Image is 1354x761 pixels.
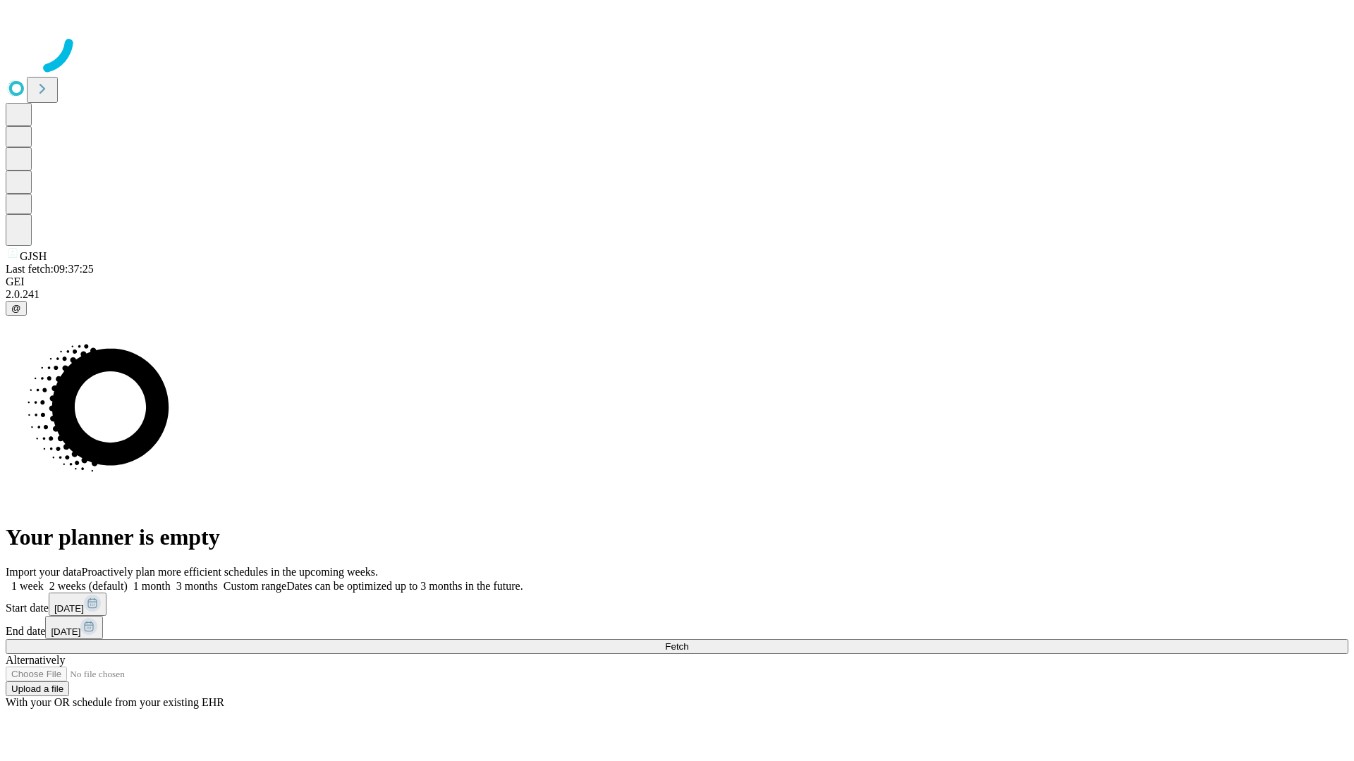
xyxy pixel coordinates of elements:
[176,580,218,592] span: 3 months
[6,524,1348,550] h1: Your planner is empty
[49,593,106,616] button: [DATE]
[20,250,47,262] span: GJSH
[665,641,688,652] span: Fetch
[11,303,21,314] span: @
[224,580,286,592] span: Custom range
[54,603,84,614] span: [DATE]
[6,639,1348,654] button: Fetch
[6,593,1348,616] div: Start date
[6,681,69,696] button: Upload a file
[286,580,523,592] span: Dates can be optimized up to 3 months in the future.
[6,696,224,708] span: With your OR schedule from your existing EHR
[11,580,44,592] span: 1 week
[6,566,82,578] span: Import your data
[45,616,103,639] button: [DATE]
[51,626,80,637] span: [DATE]
[6,288,1348,301] div: 2.0.241
[6,616,1348,639] div: End date
[6,654,65,666] span: Alternatively
[6,263,94,275] span: Last fetch: 09:37:25
[6,301,27,316] button: @
[133,580,171,592] span: 1 month
[82,566,378,578] span: Proactively plan more efficient schedules in the upcoming weeks.
[6,276,1348,288] div: GEI
[49,580,128,592] span: 2 weeks (default)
